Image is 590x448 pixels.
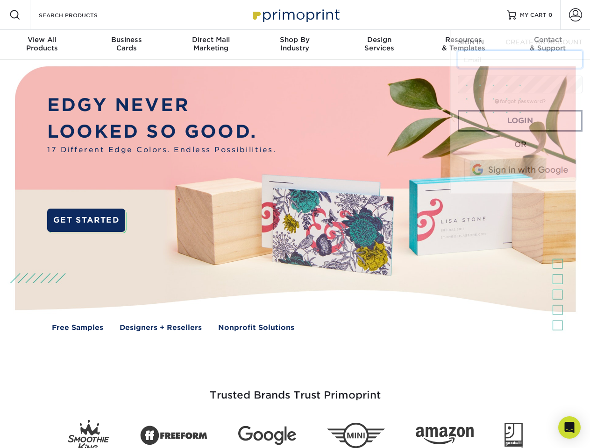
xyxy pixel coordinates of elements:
[22,367,569,413] h3: Trusted Brands Trust Primoprint
[84,35,168,44] span: Business
[169,35,253,52] div: Marketing
[337,30,421,60] a: DesignServices
[38,9,129,21] input: SEARCH PRODUCTS.....
[238,426,296,445] img: Google
[47,119,276,145] p: LOOKED SO GOOD.
[520,11,547,19] span: MY CART
[169,30,253,60] a: Direct MailMarketing
[505,38,583,46] span: CREATE AN ACCOUNT
[458,139,583,150] div: OR
[421,30,505,60] a: Resources& Templates
[253,35,337,44] span: Shop By
[505,423,523,448] img: Goodwill
[558,416,581,439] div: Open Intercom Messenger
[120,322,202,333] a: Designers + Resellers
[548,12,553,18] span: 0
[84,35,168,52] div: Cards
[47,145,276,155] span: 17 Different Edge Colors. Endless Possibilities.
[458,50,583,68] input: Email
[47,92,276,119] p: EDGY NEVER
[47,209,125,232] a: GET STARTED
[458,38,484,46] span: SIGN IN
[169,35,253,44] span: Direct Mail
[218,322,294,333] a: Nonprofit Solutions
[421,35,505,52] div: & Templates
[52,322,103,333] a: Free Samples
[458,110,583,132] a: Login
[337,35,421,52] div: Services
[84,30,168,60] a: BusinessCards
[253,30,337,60] a: Shop ByIndustry
[253,35,337,52] div: Industry
[337,35,421,44] span: Design
[416,427,474,445] img: Amazon
[421,35,505,44] span: Resources
[495,98,546,105] a: forgot password?
[2,420,79,445] iframe: Google Customer Reviews
[249,5,342,25] img: Primoprint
